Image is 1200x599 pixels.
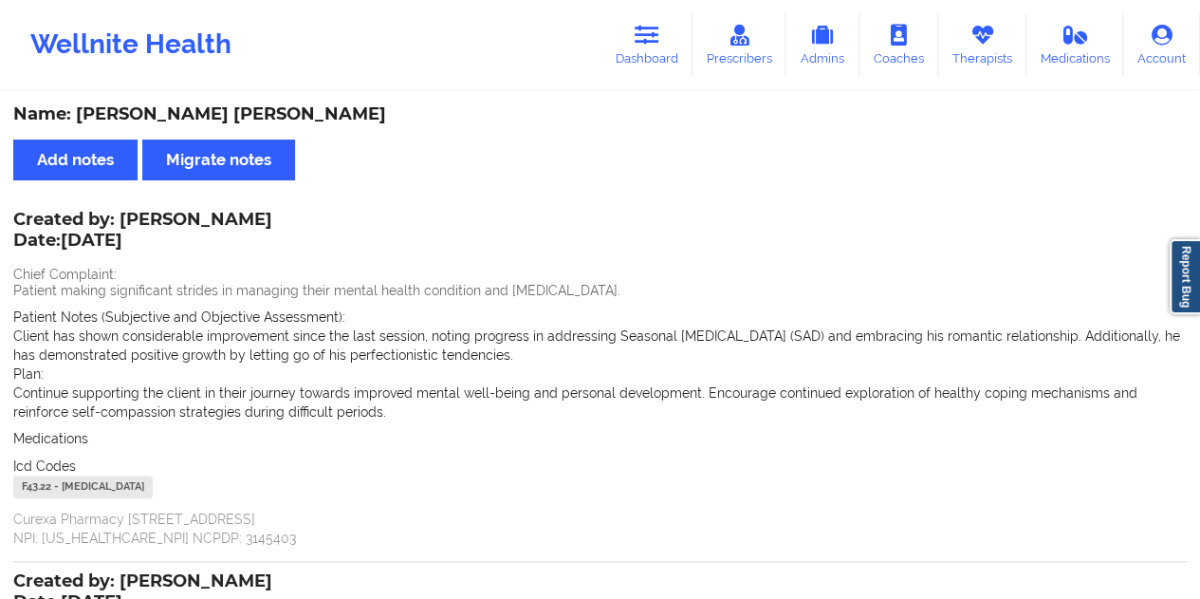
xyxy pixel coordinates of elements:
[13,510,1187,548] p: Curexa Pharmacy [STREET_ADDRESS] NPI: [US_HEALTHCARE_NPI] NCPDP: 3145403
[13,140,138,180] button: Add notes
[785,13,859,76] a: Admins
[1170,239,1200,314] a: Report Bug
[13,210,272,253] div: Created by: [PERSON_NAME]
[13,309,345,325] span: Patient Notes (Subjective and Objective Assessment):
[13,366,44,382] span: Plan:
[13,384,1187,421] p: Continue supporting the client in their journey towards improved mental well-being and personal d...
[13,281,1187,300] p: Patient making significant strides in managing their mental health condition and [MEDICAL_DATA].
[13,267,117,282] span: Chief Complaint:
[13,229,272,253] p: Date: [DATE]
[601,13,692,76] a: Dashboard
[1026,13,1124,76] a: Medications
[13,459,76,474] span: Icd Codes
[13,431,88,446] span: Medications
[13,476,153,498] div: F43.22 - [MEDICAL_DATA]
[692,13,786,76] a: Prescribers
[938,13,1026,76] a: Therapists
[142,140,295,180] button: Migrate notes
[13,103,1187,125] div: Name: [PERSON_NAME] [PERSON_NAME]
[859,13,938,76] a: Coaches
[13,327,1187,365] p: Client has shown considerable improvement since the last session, noting progress in addressing S...
[1123,13,1200,76] a: Account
